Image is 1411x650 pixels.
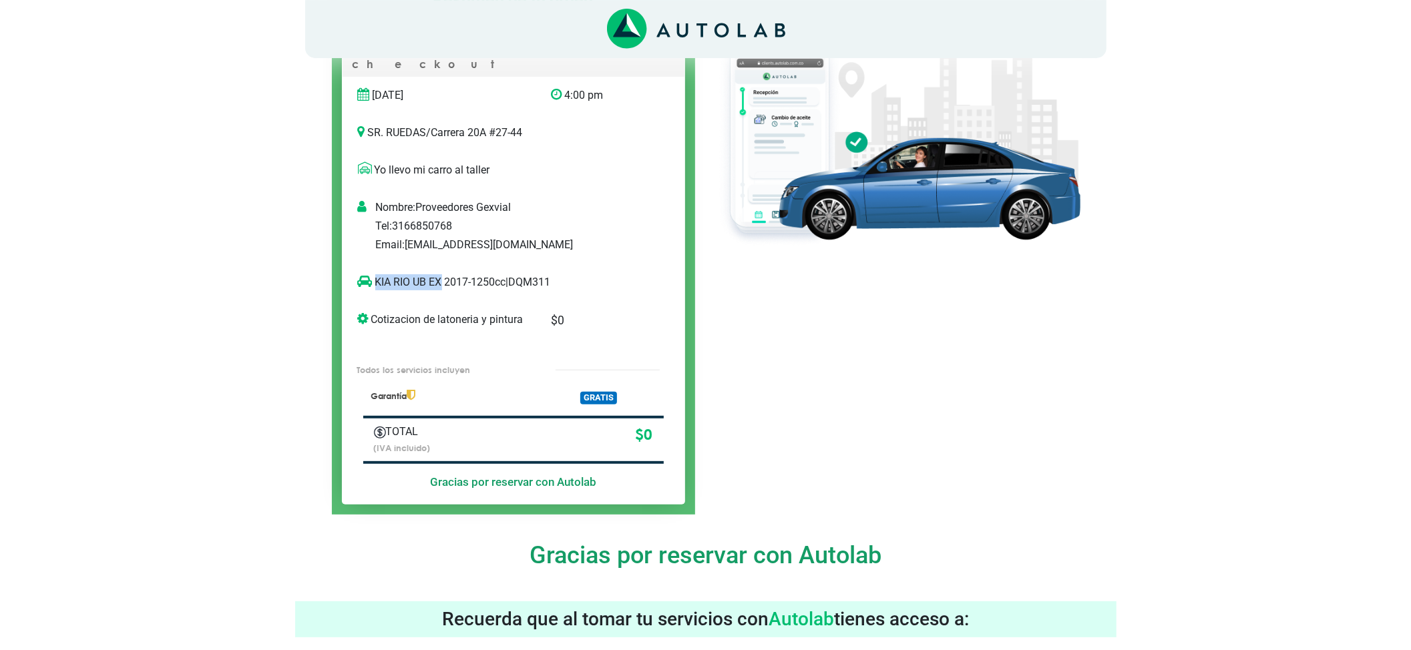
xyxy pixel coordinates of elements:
[375,218,679,234] p: Tel: 3166850768
[353,41,674,77] p: Resumen / checkout
[769,608,834,630] span: Autolab
[363,475,664,489] h5: Gracias por reservar con Autolab
[305,541,1106,569] h4: Gracias por reservar con Autolab
[551,312,641,329] p: $ 0
[295,608,1117,631] h3: Recuerda que al tomar tu servicios con tienes acceso a:
[358,312,531,328] p: Cotizacion de latoneria y pintura
[357,364,528,376] p: Todos los servicios incluyen
[374,426,386,438] img: Autobooking-Iconos-23.png
[371,390,532,402] p: Garantía
[375,200,679,216] p: Nombre: Proveedores Gexvial
[358,125,669,141] p: SR. RUEDAS / Carrera 20A #27-44
[375,237,679,253] p: Email: [EMAIL_ADDRESS][DOMAIN_NAME]
[551,87,641,103] p: 4:00 pm
[607,22,785,35] a: Link al sitio de autolab
[580,392,617,404] span: GRATIS
[374,424,479,440] p: TOTAL
[374,442,431,453] small: (IVA incluido)
[358,87,531,103] p: [DATE]
[498,424,652,446] p: $ 0
[358,274,642,290] p: KIA RIO UB EX 2017-1250cc | DQM311
[358,162,669,178] p: Yo llevo mi carro al taller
